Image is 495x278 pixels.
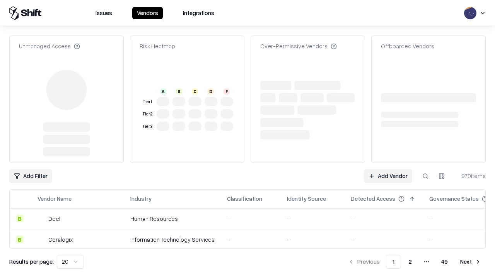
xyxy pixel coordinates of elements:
div: B [176,88,182,95]
div: Vendor Name [38,195,72,203]
img: Coralogix [38,236,45,243]
div: Offboarded Vendors [381,42,434,50]
div: Tier 3 [141,123,154,130]
div: B [16,215,24,222]
div: A [160,88,166,95]
div: Deel [48,215,60,223]
button: Integrations [178,7,219,19]
div: B [16,236,24,243]
div: Identity Source [287,195,326,203]
div: - [351,215,417,223]
button: Next [456,255,486,269]
button: 1 [386,255,401,269]
p: Results per page: [9,258,54,266]
div: Industry [130,195,152,203]
button: 49 [435,255,454,269]
div: - [287,215,338,223]
div: F [224,88,230,95]
div: - [227,215,275,223]
div: Detected Access [351,195,395,203]
div: - [351,236,417,244]
div: Over-Permissive Vendors [260,42,337,50]
div: Unmanaged Access [19,42,80,50]
div: Coralogix [48,236,73,244]
nav: pagination [343,255,486,269]
div: Tier 2 [141,111,154,117]
button: Vendors [132,7,163,19]
img: Deel [38,215,45,222]
div: Governance Status [429,195,479,203]
a: Add Vendor [364,169,412,183]
button: 2 [403,255,418,269]
div: 970 items [455,172,486,180]
div: Information Technology Services [130,236,215,244]
div: D [208,88,214,95]
div: - [287,236,338,244]
button: Add Filter [9,169,52,183]
div: Tier 1 [141,98,154,105]
button: Issues [91,7,117,19]
div: C [192,88,198,95]
div: - [227,236,275,244]
div: Risk Heatmap [140,42,175,50]
div: Human Resources [130,215,215,223]
div: Classification [227,195,262,203]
